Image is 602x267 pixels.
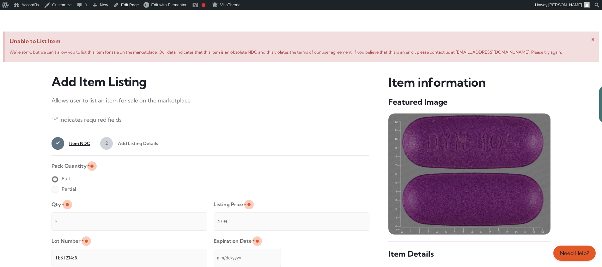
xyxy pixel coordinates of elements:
h5: Featured Image [388,97,550,107]
div: Focus keyphrase not set [202,3,205,7]
p: " " indicates required fields [52,115,370,125]
span: We’re sorry, but we can’t allow you to list this item for sale on the marketplace. Our data indic... [9,49,562,55]
span: 1 [52,137,64,150]
span: Edit with Elementor [151,3,186,7]
label: Listing Price [214,199,246,210]
a: 1Item NDC [52,137,90,150]
a: Need Help? [553,246,596,261]
span: Item NDC [64,137,90,150]
label: Qty [52,199,64,210]
label: Lot Number [52,236,84,246]
label: Full [52,174,70,184]
span: × [591,35,595,43]
label: Expiration Date [214,236,255,246]
span: 2 [100,137,113,150]
legend: Pack Quantity [52,161,90,171]
input: mm/dd/yyyy [214,249,281,267]
span: [PERSON_NAME] [548,3,582,7]
p: Allows user to list an item for sale on the marketplace [52,96,370,106]
h3: Add Item Listing [52,74,370,89]
label: Partial [52,184,76,194]
span: Unable to List Item [9,36,594,46]
h3: Item information [388,74,550,90]
span: Add Listing Details [113,137,158,150]
h5: Item Details [388,249,550,259]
